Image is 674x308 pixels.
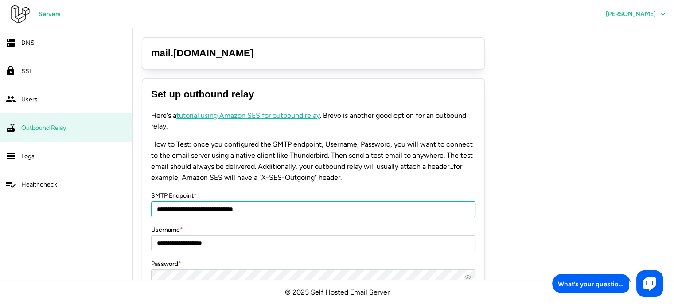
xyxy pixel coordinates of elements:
h3: mail . [DOMAIN_NAME] [151,47,475,60]
label: SMTP Endpoint [151,191,197,201]
a: Servers [30,6,69,22]
span: SSL [21,67,32,75]
iframe: HelpCrunch [550,268,665,299]
span: [PERSON_NAME] [606,11,656,17]
span: Logs [21,152,35,160]
span: DNS [21,39,35,47]
a: tutorial using Amazon SES for outbound relay [176,111,320,120]
button: [PERSON_NAME] [597,6,674,22]
p: Here's a . Brevo is another good option for an outbound relay. [151,110,475,133]
h3: Set up outbound relay [151,88,475,101]
span: Users [21,96,38,103]
span: Healthcheck [21,181,57,188]
label: Username [151,225,183,235]
p: How to Test: once you configured the SMTP endpoint, Username, Password, you will want to connect ... [151,139,475,183]
label: Password [151,259,181,269]
span: Servers [39,7,61,22]
span: Outbound Relay [21,124,66,132]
